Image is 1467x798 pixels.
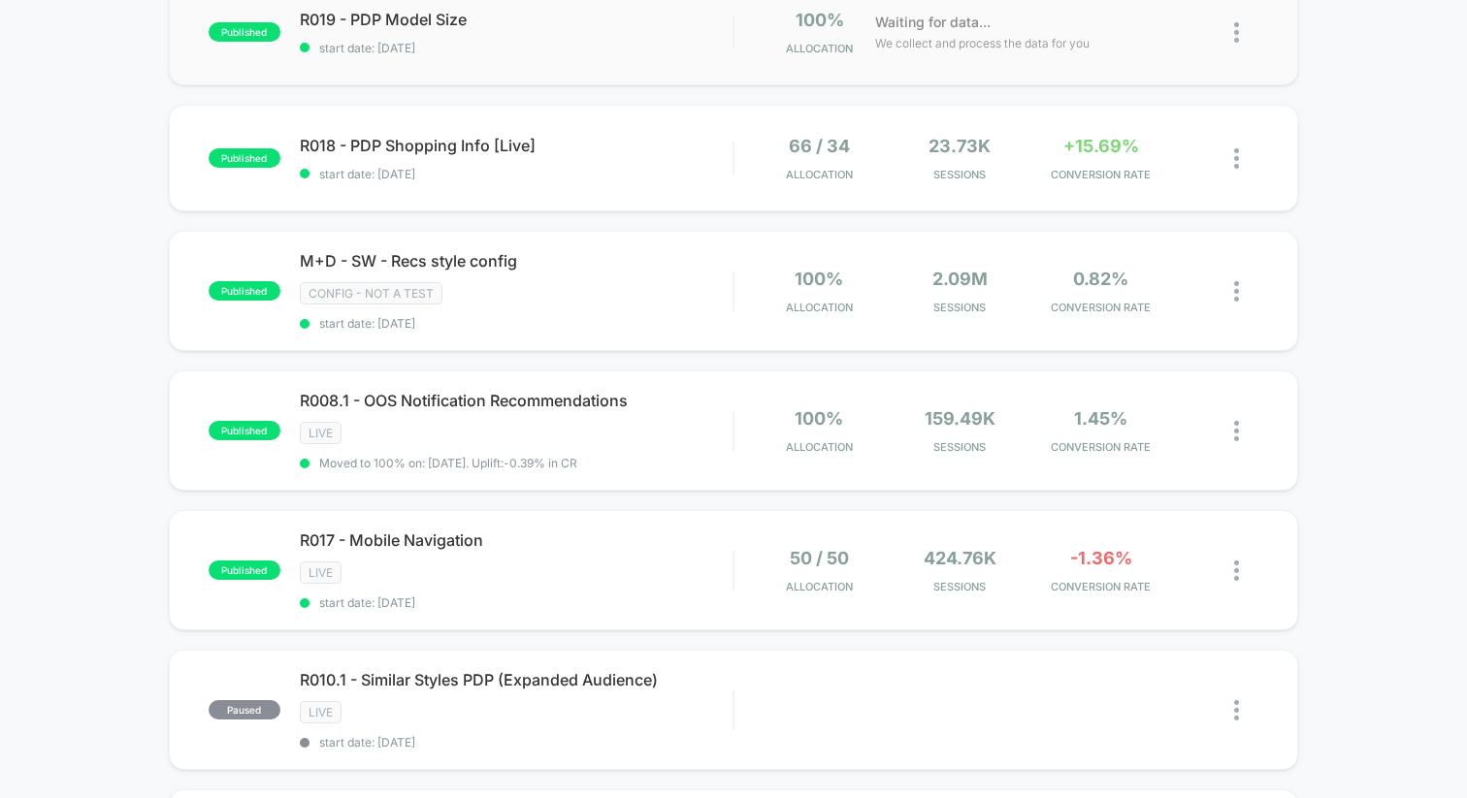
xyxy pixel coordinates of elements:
span: 1.45% [1074,408,1127,429]
span: We collect and process the data for you [875,34,1090,52]
span: 2.09M [932,269,988,289]
span: paused [209,700,280,719]
span: Allocation [786,42,853,55]
span: +15.69% [1063,136,1139,156]
span: start date: [DATE] [300,595,733,610]
span: 159.49k [925,408,995,429]
span: R010.1 - Similar Styles PDP (Expanded Audience) [300,670,733,689]
span: 100% [795,408,843,429]
span: Sessions [895,440,1026,454]
span: published [209,148,280,168]
span: published [209,560,280,580]
span: Allocation [786,580,853,593]
span: -1.36% [1070,548,1132,568]
span: published [209,421,280,440]
span: 50 / 50 [790,548,849,568]
span: Waiting for data... [875,12,991,33]
span: published [209,281,280,301]
img: close [1234,22,1239,43]
span: 23.73k [929,136,991,156]
span: LIVE [300,701,342,723]
span: R017 - Mobile Navigation [300,530,733,550]
span: 100% [795,269,843,289]
span: Allocation [786,168,853,181]
span: start date: [DATE] [300,735,733,750]
span: R008.1 - OOS Notification Recommendations [300,391,733,410]
img: close [1234,421,1239,441]
span: start date: [DATE] [300,41,733,55]
span: CONVERSION RATE [1035,580,1166,593]
span: Allocation [786,301,853,314]
img: close [1234,560,1239,581]
span: 66 / 34 [789,136,850,156]
span: Sessions [895,580,1026,593]
span: Sessions [895,301,1026,314]
span: R018 - PDP Shopping Info [Live] [300,136,733,155]
img: close [1234,700,1239,720]
span: Allocation [786,440,853,454]
span: 0.82% [1073,269,1128,289]
span: M+D - SW - Recs style config [300,251,733,271]
span: CONVERSION RATE [1035,168,1166,181]
img: close [1234,281,1239,302]
span: start date: [DATE] [300,316,733,331]
span: 424.76k [924,548,996,568]
span: Moved to 100% on: [DATE] . Uplift: -0.39% in CR [319,456,577,470]
span: start date: [DATE] [300,167,733,181]
span: LIVE [300,561,342,584]
span: CONFIG - NOT A TEST [300,282,442,304]
span: 100% [796,10,844,30]
img: close [1234,148,1239,169]
span: Sessions [895,168,1026,181]
span: CONVERSION RATE [1035,440,1166,454]
span: published [209,22,280,42]
span: R019 - PDP Model Size [300,10,733,29]
span: LIVE [300,422,342,444]
span: CONVERSION RATE [1035,301,1166,314]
